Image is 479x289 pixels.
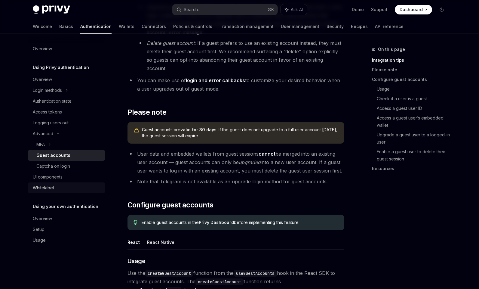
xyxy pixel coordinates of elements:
[28,213,105,224] a: Overview
[377,147,451,164] a: Enable a guest user to delete their guest session
[33,119,69,126] div: Logging users out
[28,96,105,107] a: Authentication state
[173,19,212,34] a: Policies & controls
[33,237,46,244] div: Usage
[119,19,134,34] a: Wallets
[377,104,451,113] a: Access a guest user ID
[234,270,277,277] code: useGuestAccounts
[127,177,344,186] li: Note that Telegram is not available as an upgrade login method for guest accounts.
[33,215,52,222] div: Overview
[259,151,275,157] strong: cannot
[377,84,451,94] a: Usage
[377,94,451,104] a: Check if a user is a guest
[33,64,89,71] h5: Using Privy authentication
[268,7,274,12] span: ⌘ K
[127,150,344,175] li: User data and embedded wallets from guest sessions be merged into an existing user account — gues...
[327,19,344,34] a: Security
[180,127,216,132] strong: valid for 30 days
[33,184,54,191] div: Whitelabel
[33,203,98,210] h5: Using your own authentication
[239,159,261,165] em: upgraded
[378,46,405,53] span: On this page
[127,200,213,210] span: Configure guest accounts
[142,219,338,225] span: Enable guest accounts in the before implementing this feature.
[33,76,52,83] div: Overview
[377,130,451,147] a: Upgrade a guest user to a logged-in user
[281,19,319,34] a: User management
[28,74,105,85] a: Overview
[220,19,274,34] a: Transaction management
[28,235,105,246] a: Usage
[36,163,70,170] div: Captcha on login
[28,117,105,128] a: Logging users out
[172,4,278,15] button: Search...⌘K
[33,98,72,105] div: Authentication state
[142,127,338,139] span: Guest accounts are . If the guest does not upgrade to a full user account [DATE], the guest sessi...
[33,19,52,34] a: Welcome
[400,7,423,13] span: Dashboard
[375,19,404,34] a: API reference
[127,235,140,249] button: React
[137,39,344,73] li: : If a guest prefers to use an existing account instead, they must delete their guest account fir...
[371,7,388,13] a: Support
[372,55,451,65] a: Integration tips
[28,172,105,182] a: UI components
[28,182,105,193] a: Whitelabel
[147,40,195,46] em: Delete guest account
[127,257,146,265] span: Usage
[395,5,432,14] a: Dashboard
[351,19,368,34] a: Recipes
[28,224,105,235] a: Setup
[28,161,105,172] a: Captcha on login
[437,5,447,14] button: Toggle dark mode
[33,45,52,52] div: Overview
[28,107,105,117] a: Access tokens
[372,75,451,84] a: Configure guest accounts
[33,87,62,94] div: Login methods
[186,77,245,84] a: login and error callbacks
[33,130,53,137] div: Advanced
[127,107,166,117] span: Please note
[147,235,174,249] button: React Native
[291,7,303,13] span: Ask AI
[377,113,451,130] a: Access a guest user’s embedded wallet
[28,150,105,161] a: Guest accounts
[36,141,45,148] div: MFA
[33,173,63,181] div: UI components
[145,270,193,277] code: createGuestAccount
[33,108,62,116] div: Access tokens
[372,164,451,173] a: Resources
[80,19,112,34] a: Authentication
[127,76,344,93] li: You can make use of to customize your desired behavior when a user upgrades out of guest-mode.
[281,4,307,15] button: Ask AI
[352,7,364,13] a: Demo
[134,220,138,225] svg: Tip
[33,5,70,14] img: dark logo
[199,220,234,225] a: Privy Dashboard
[142,19,166,34] a: Connectors
[28,43,105,54] a: Overview
[59,19,73,34] a: Basics
[184,6,201,13] div: Search...
[33,226,45,233] div: Setup
[372,65,451,75] a: Please note
[195,278,244,285] code: createGuestAccount
[36,152,70,159] div: Guest accounts
[134,127,140,133] svg: Warning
